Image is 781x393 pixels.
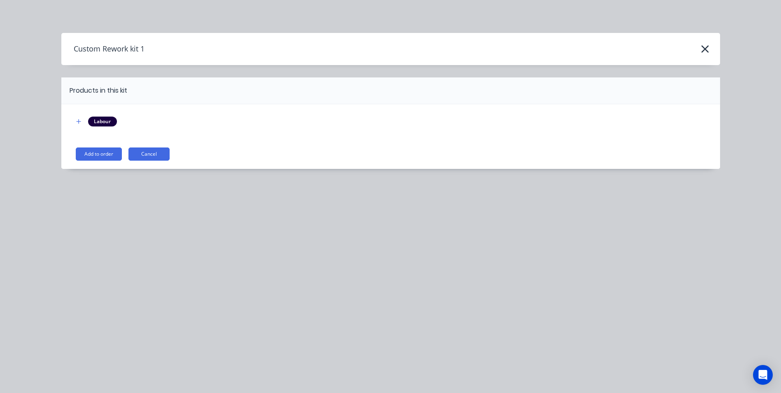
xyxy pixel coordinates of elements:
div: Labour [88,117,117,126]
button: Cancel [128,147,170,161]
div: Products in this kit [70,86,127,96]
button: Add to order [76,147,122,161]
h4: Custom Rework kit 1 [61,41,145,57]
div: Open Intercom Messenger [753,365,773,385]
